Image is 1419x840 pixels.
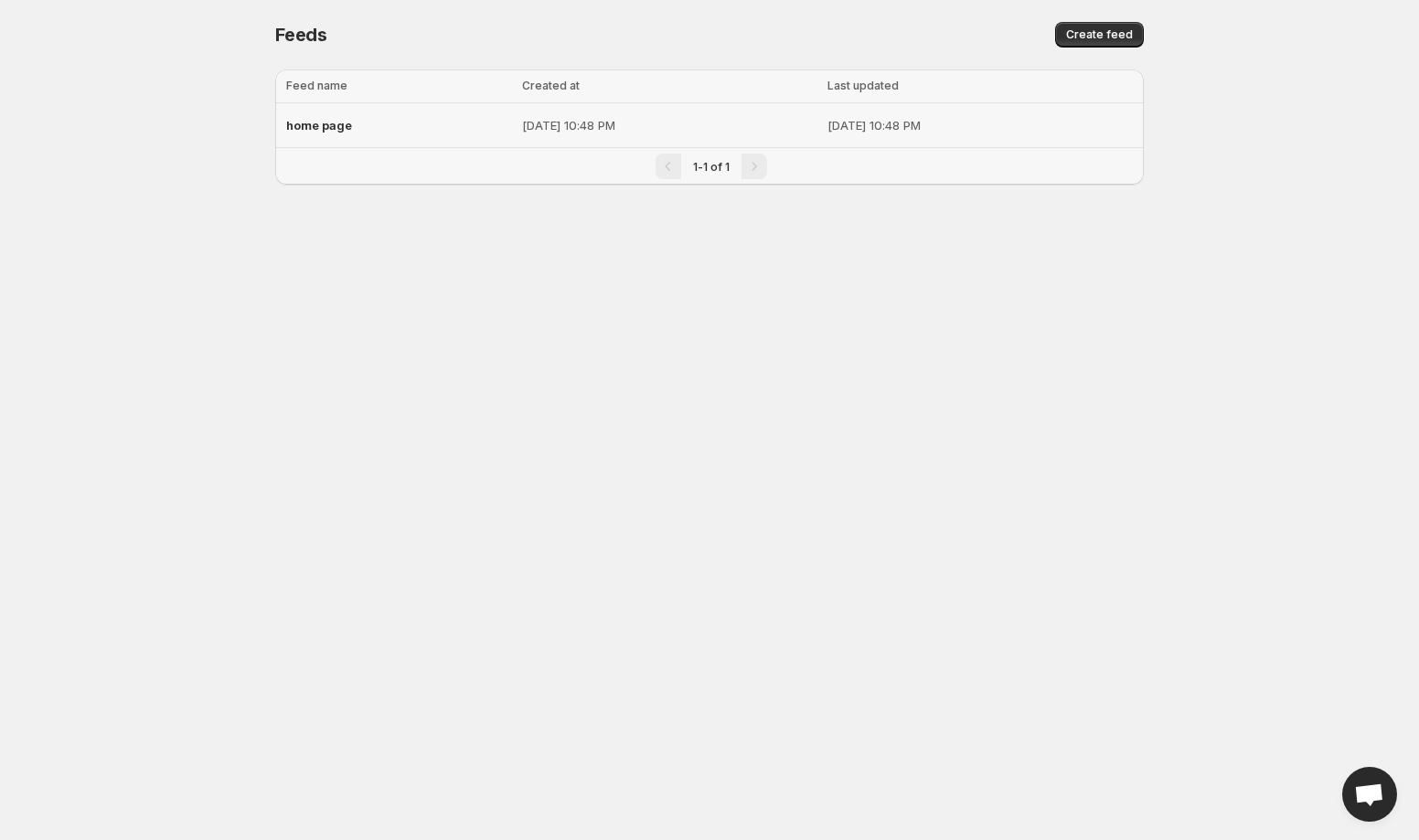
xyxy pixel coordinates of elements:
span: Created at [522,79,580,92]
p: [DATE] 10:48 PM [827,116,1133,134]
span: Feed name [286,79,347,92]
span: Create feed [1066,27,1133,42]
span: home page [286,118,352,133]
span: Last updated [827,79,899,92]
p: [DATE] 10:48 PM [522,116,816,134]
span: Feeds [275,24,327,46]
span: 1-1 of 1 [693,160,730,174]
nav: Pagination [275,147,1144,185]
div: Open chat [1342,767,1397,822]
button: Create feed [1055,22,1144,48]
